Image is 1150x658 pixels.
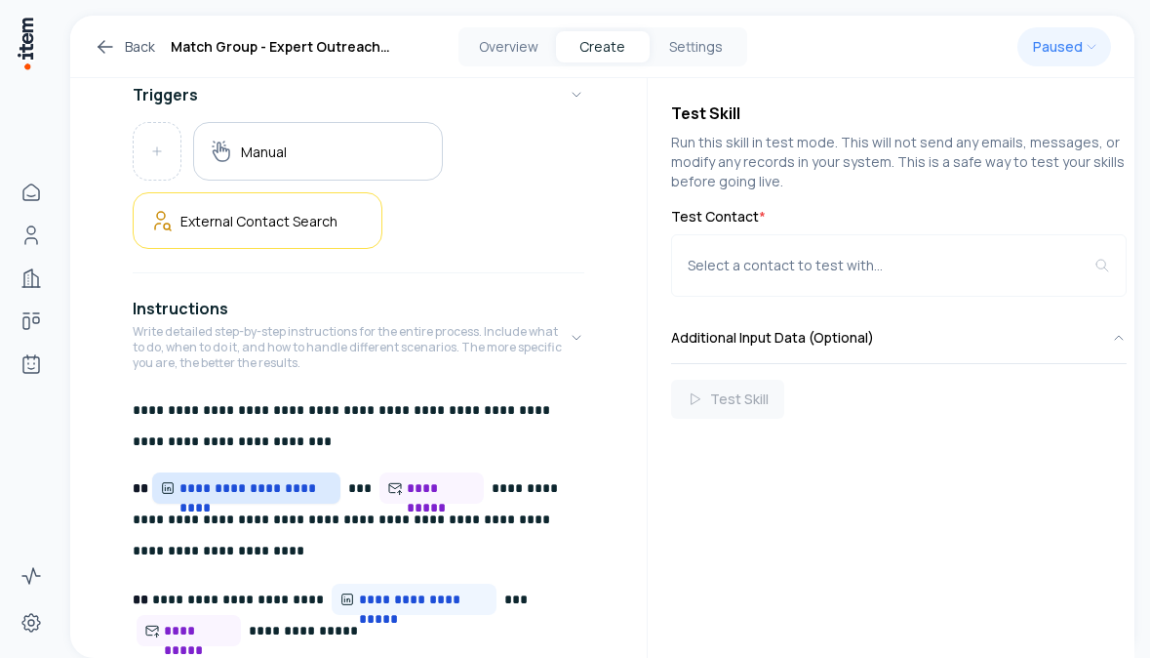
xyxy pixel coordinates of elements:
[12,302,51,341] a: Deals
[241,143,287,161] h5: Manual
[171,35,433,59] h1: Match Group - Expert Outreach Sourcing (Email / Linkedin) ™️
[133,83,198,106] h4: Triggers
[133,281,584,394] button: InstructionsWrite detailed step-by-step instructions for the entire process. Include what to do, ...
[12,259,51,298] a: Companies
[16,16,35,71] img: Item Brain Logo
[12,556,51,596] a: Activity
[180,212,337,230] h5: External Contact Search
[462,31,556,62] button: Overview
[133,122,584,265] div: Triggers
[671,133,1127,191] p: Run this skill in test mode. This will not send any emails, messages, or modify any records in yo...
[671,207,1127,226] label: Test Contact
[12,216,51,255] a: People
[133,324,569,371] p: Write detailed step-by-step instructions for the entire process. Include what to do, when to do i...
[688,256,1094,275] div: Select a contact to test with...
[12,173,51,212] a: Home
[556,31,650,62] button: Create
[650,31,743,62] button: Settings
[12,603,51,642] a: Settings
[94,35,155,59] a: Back
[671,312,1127,363] button: Additional Input Data (Optional)
[671,102,1127,125] h4: Test Skill
[12,345,51,384] a: Agents
[133,297,228,320] h4: Instructions
[133,67,584,122] button: Triggers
